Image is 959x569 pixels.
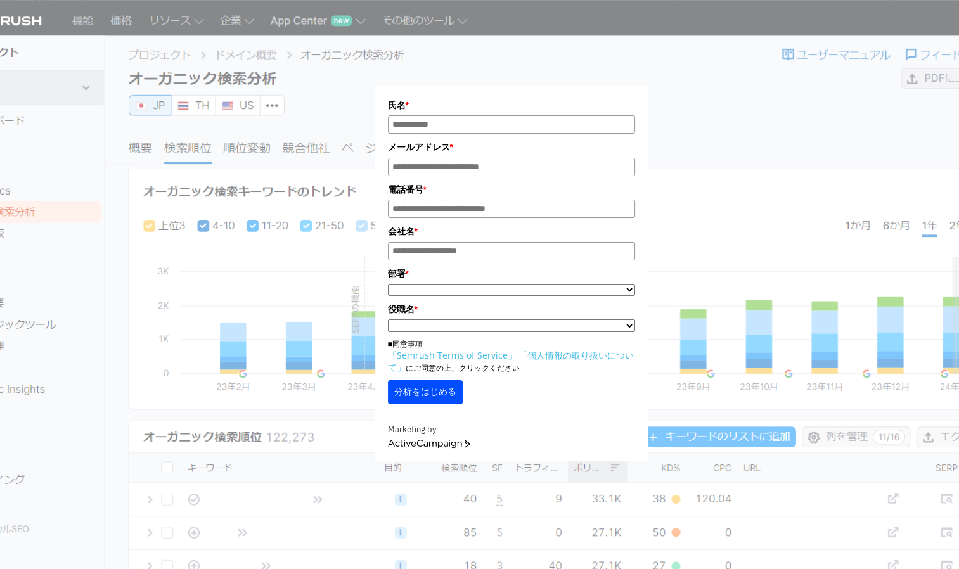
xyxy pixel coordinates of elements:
[388,224,635,238] label: 会社名
[388,349,517,361] a: 「Semrush Terms of Service」
[388,267,635,281] label: 部署
[388,140,635,154] label: メールアドレス
[388,380,463,404] button: 分析をはじめる
[388,423,635,437] div: Marketing by
[388,349,634,373] a: 「個人情報の取り扱いについて」
[388,338,635,374] p: ■同意事項 にご同意の上、クリックください
[388,98,635,112] label: 氏名
[388,182,635,196] label: 電話番号
[388,302,635,316] label: 役職名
